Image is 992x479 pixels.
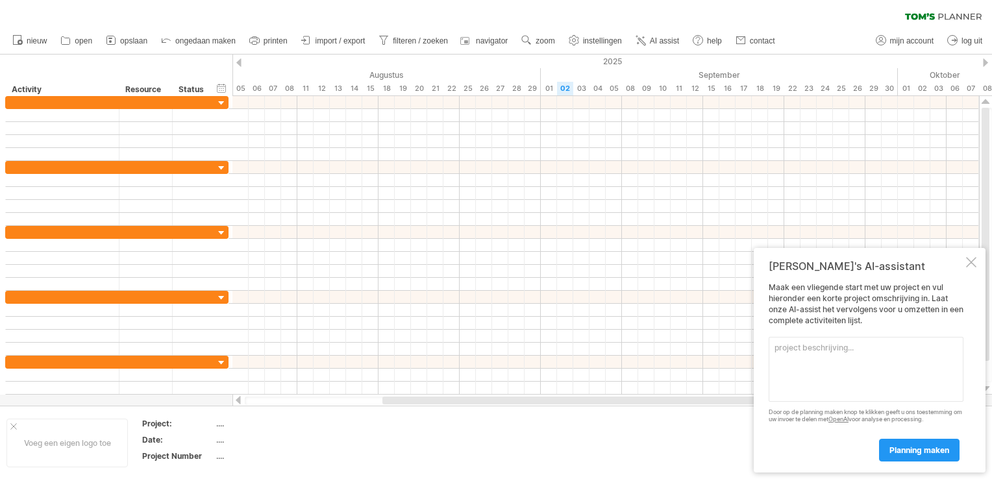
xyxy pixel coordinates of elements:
div: Status [179,83,207,96]
div: donderdag, 28 Augustus 2025 [508,82,525,95]
div: donderdag, 11 September 2025 [671,82,687,95]
a: navigator [458,32,512,49]
span: help [707,36,722,45]
div: maandag, 29 September 2025 [865,82,882,95]
span: log uit [961,36,982,45]
div: maandag, 22 September 2025 [784,82,800,95]
div: donderdag, 18 September 2025 [752,82,768,95]
span: filteren / zoeken [393,36,448,45]
div: dinsdag, 9 September 2025 [638,82,654,95]
div: donderdag, 2 Oktober 2025 [914,82,930,95]
div: dinsdag, 5 Augustus 2025 [232,82,249,95]
div: Date: [142,434,214,445]
div: dinsdag, 12 Augustus 2025 [314,82,330,95]
div: .... [216,418,325,429]
div: maandag, 8 September 2025 [622,82,638,95]
div: [PERSON_NAME]'s AI-assistant [769,260,963,273]
div: dinsdag, 23 September 2025 [800,82,817,95]
div: donderdag, 4 September 2025 [589,82,606,95]
div: .... [216,450,325,461]
a: instellingen [565,32,626,49]
a: import / export [298,32,369,49]
div: Activity [12,83,112,96]
div: woensdag, 1 Oktober 2025 [898,82,914,95]
div: donderdag, 14 Augustus 2025 [346,82,362,95]
div: woensdag, 13 Augustus 2025 [330,82,346,95]
div: dinsdag, 26 Augustus 2025 [476,82,492,95]
div: vrijdag, 15 Augustus 2025 [362,82,378,95]
div: donderdag, 7 Augustus 2025 [265,82,281,95]
a: filteren / zoeken [375,32,452,49]
span: navigator [476,36,508,45]
div: woensdag, 3 September 2025 [573,82,589,95]
span: AI assist [650,36,679,45]
div: maandag, 6 Oktober 2025 [947,82,963,95]
div: maandag, 1 September 2025 [541,82,557,95]
div: vrijdag, 22 Augustus 2025 [443,82,460,95]
a: planning maken [879,439,960,461]
div: maandag, 18 Augustus 2025 [378,82,395,95]
div: dinsdag, 2 September 2025 [557,82,573,95]
span: zoom [536,36,554,45]
a: ongedaan maken [158,32,240,49]
div: woensdag, 24 September 2025 [817,82,833,95]
div: dinsdag, 30 September 2025 [882,82,898,95]
div: Door op de planning maken knop te klikken geeft u ons toestemming om uw invoer te delen met voor ... [769,409,963,423]
div: vrijdag, 8 Augustus 2025 [281,82,297,95]
div: maandag, 25 Augustus 2025 [460,82,476,95]
div: woensdag, 20 Augustus 2025 [411,82,427,95]
div: donderdag, 25 September 2025 [833,82,849,95]
span: printen [264,36,288,45]
a: mijn account [873,32,937,49]
span: opslaan [120,36,147,45]
div: dinsdag, 7 Oktober 2025 [963,82,979,95]
span: planning maken [889,445,949,455]
span: nieuw [27,36,47,45]
div: September 2025 [541,68,898,82]
div: woensdag, 27 Augustus 2025 [492,82,508,95]
div: dinsdag, 19 Augustus 2025 [395,82,411,95]
div: woensdag, 10 September 2025 [654,82,671,95]
div: Project Number [142,450,214,461]
div: Voeg een eigen logo toe [6,419,128,467]
a: OpenAI [828,415,849,423]
a: log uit [944,32,986,49]
div: maandag, 15 September 2025 [703,82,719,95]
span: contact [750,36,775,45]
div: Project: [142,418,214,429]
div: vrijdag, 3 Oktober 2025 [930,82,947,95]
div: .... [216,434,325,445]
a: open [57,32,96,49]
a: AI assist [632,32,683,49]
span: import / export [316,36,366,45]
div: vrijdag, 5 September 2025 [606,82,622,95]
span: mijn account [890,36,934,45]
div: vrijdag, 12 September 2025 [687,82,703,95]
span: instellingen [583,36,622,45]
div: donderdag, 21 Augustus 2025 [427,82,443,95]
div: vrijdag, 29 Augustus 2025 [525,82,541,95]
a: printen [246,32,291,49]
div: woensdag, 17 September 2025 [736,82,752,95]
a: zoom [518,32,558,49]
div: maandag, 11 Augustus 2025 [297,82,314,95]
a: opslaan [103,32,151,49]
div: vrijdag, 19 September 2025 [768,82,784,95]
div: Resource [125,83,165,96]
a: help [689,32,726,49]
div: vrijdag, 26 September 2025 [849,82,865,95]
span: ongedaan maken [175,36,236,45]
div: Maak een vliegende start met uw project en vul hieronder een korte project omschrijving in. Laat ... [769,282,963,461]
span: open [75,36,92,45]
a: contact [732,32,779,49]
div: dinsdag, 16 September 2025 [719,82,736,95]
a: nieuw [9,32,51,49]
div: Augustus 2025 [200,68,541,82]
div: woensdag, 6 Augustus 2025 [249,82,265,95]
